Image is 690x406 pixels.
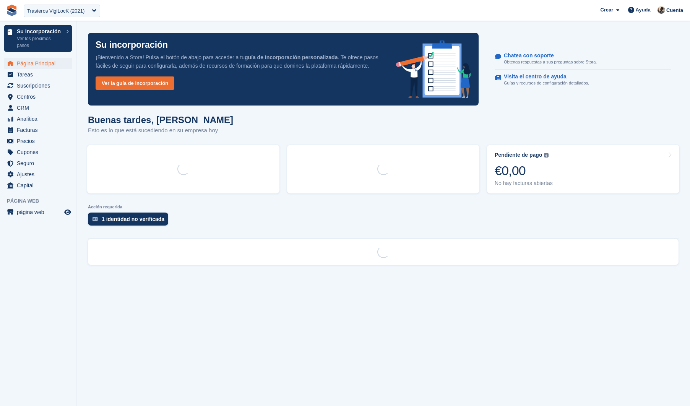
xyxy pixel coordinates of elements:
[102,216,164,222] div: 1 identidad no verificada
[17,80,63,91] span: Suscripciones
[487,145,679,193] a: Pendiente de pago €0,00 No hay facturas abiertas
[495,163,553,179] div: €0,00
[495,152,542,158] div: Pendiente de pago
[600,6,613,14] span: Crear
[666,6,683,14] span: Cuenta
[504,73,583,80] p: Visita el centro de ayuda
[17,169,63,180] span: Ajustes
[504,59,597,65] p: Obtenga respuestas a sus preguntas sobre Stora.
[6,5,18,16] img: stora-icon-8386f47178a22dfd0bd8f6a31ec36ba5ce8667c1dd55bd0f319d3a0aa187defe.svg
[27,7,84,15] div: Trasteros VigiLocK (2021)
[17,29,62,34] p: Su incorporación
[96,76,174,90] a: Ver la guía de incorporación
[4,102,72,113] a: menu
[63,208,72,217] a: Vista previa de la tienda
[93,217,98,221] img: verify_identity-adf6edd0f0f0b5bbfe63781bf79b02c33cf7c696d77639b501bdc392416b5a36.svg
[4,125,72,135] a: menu
[544,153,549,158] img: icon-info-grey-7440780725fd019a000dd9b08b2336e03edf1995a4989e88bcd33f0948082b44.svg
[17,102,63,113] span: CRM
[4,207,72,218] a: menú
[17,125,63,135] span: Facturas
[96,41,168,49] p: Su incorporación
[4,147,72,158] a: menu
[17,207,63,218] span: página web
[88,213,172,229] a: 1 identidad no verificada
[4,180,72,191] a: menu
[4,136,72,146] a: menu
[4,158,72,169] a: menu
[17,158,63,169] span: Seguro
[4,80,72,91] a: menu
[17,91,63,102] span: Centros
[17,180,63,191] span: Capital
[245,54,338,60] strong: guía de incorporación personalizada
[17,69,63,80] span: Tareas
[495,180,553,187] div: No hay facturas abiertas
[4,91,72,102] a: menu
[636,6,651,14] span: Ayuda
[17,114,63,124] span: Analítica
[4,69,72,80] a: menu
[17,58,63,69] span: Página Principal
[7,197,76,205] span: Página web
[658,6,665,14] img: Patrick Blanc
[396,41,471,98] img: onboarding-info-6c161a55d2c0e0a8cae90662b2fe09162a5109e8cc188191df67fb4f79e88e88.svg
[17,147,63,158] span: Cupones
[88,205,679,209] p: Acción requerida
[17,35,62,49] p: Ver los próximos pasos
[4,169,72,180] a: menu
[495,70,671,90] a: Visita el centro de ayuda Guías y recursos de configuración detallados.
[504,52,591,59] p: Chatea con soporte
[4,58,72,69] a: menu
[96,53,384,70] p: ¡Bienvenido a Stora! Pulsa el botón de abajo para acceder a tu . Te ofrece pasos fáciles de segui...
[4,25,72,52] a: Su incorporación Ver los próximos pasos
[88,126,233,135] p: Esto es lo que está sucediendo en su empresa hoy
[88,115,233,125] h1: Buenas tardes, [PERSON_NAME]
[4,114,72,124] a: menu
[504,80,589,86] p: Guías y recursos de configuración detallados.
[17,136,63,146] span: Precios
[495,49,671,70] a: Chatea con soporte Obtenga respuestas a sus preguntas sobre Stora.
